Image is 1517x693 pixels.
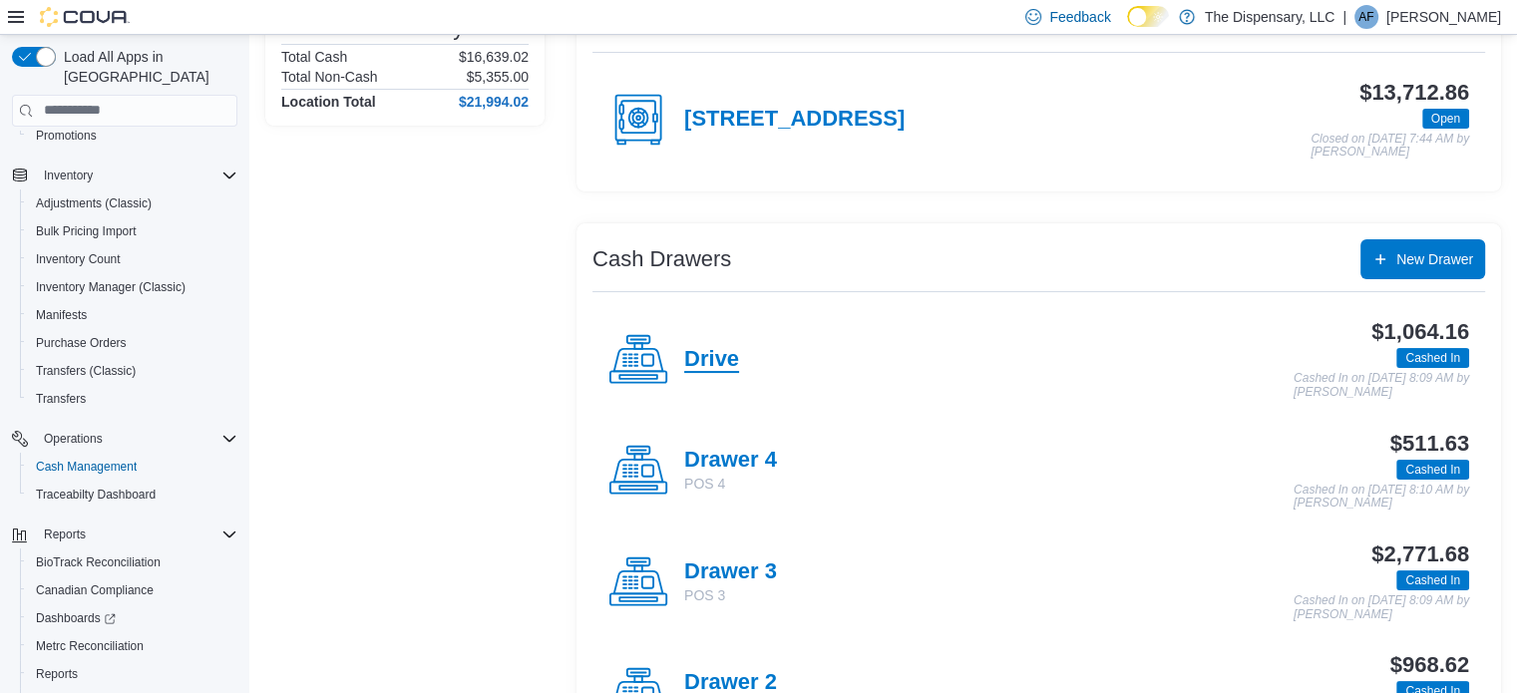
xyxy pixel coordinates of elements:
[28,634,152,658] a: Metrc Reconciliation
[1294,372,1469,399] p: Cashed In on [DATE] 8:09 AM by [PERSON_NAME]
[1311,133,1469,160] p: Closed on [DATE] 7:44 AM by [PERSON_NAME]
[1294,594,1469,621] p: Cashed In on [DATE] 8:09 AM by [PERSON_NAME]
[36,522,237,546] span: Reports
[28,578,237,602] span: Canadian Compliance
[1386,5,1501,29] p: [PERSON_NAME]
[28,606,124,630] a: Dashboards
[28,247,237,271] span: Inventory Count
[40,7,130,27] img: Cova
[20,604,245,632] a: Dashboards
[592,247,731,271] h3: Cash Drawers
[20,660,245,688] button: Reports
[36,666,78,682] span: Reports
[1405,349,1460,367] span: Cashed In
[684,347,739,373] h4: Drive
[28,303,237,327] span: Manifests
[28,550,169,574] a: BioTrack Reconciliation
[28,634,237,658] span: Metrc Reconciliation
[36,164,237,187] span: Inventory
[28,247,129,271] a: Inventory Count
[36,195,152,211] span: Adjustments (Classic)
[36,638,144,654] span: Metrc Reconciliation
[1049,7,1110,27] span: Feedback
[1358,5,1373,29] span: AF
[44,168,93,183] span: Inventory
[20,245,245,273] button: Inventory Count
[36,427,111,451] button: Operations
[36,223,137,239] span: Bulk Pricing Import
[28,455,145,479] a: Cash Management
[36,391,86,407] span: Transfers
[28,219,237,243] span: Bulk Pricing Import
[20,548,245,576] button: BioTrack Reconciliation
[36,610,116,626] span: Dashboards
[684,559,777,585] h4: Drawer 3
[1342,5,1346,29] p: |
[20,189,245,217] button: Adjustments (Classic)
[36,279,186,295] span: Inventory Manager (Classic)
[684,448,777,474] h4: Drawer 4
[28,275,237,299] span: Inventory Manager (Classic)
[1396,460,1469,480] span: Cashed In
[28,578,162,602] a: Canadian Compliance
[1390,432,1469,456] h3: $511.63
[28,483,164,507] a: Traceabilty Dashboard
[4,425,245,453] button: Operations
[36,335,127,351] span: Purchase Orders
[4,162,245,189] button: Inventory
[1396,570,1469,590] span: Cashed In
[20,481,245,509] button: Traceabilty Dashboard
[28,387,237,411] span: Transfers
[684,107,905,133] h4: [STREET_ADDRESS]
[20,217,245,245] button: Bulk Pricing Import
[684,474,777,494] p: POS 4
[20,632,245,660] button: Metrc Reconciliation
[28,191,160,215] a: Adjustments (Classic)
[459,49,529,65] p: $16,639.02
[1390,653,1469,677] h3: $968.62
[36,363,136,379] span: Transfers (Classic)
[28,662,237,686] span: Reports
[36,164,101,187] button: Inventory
[28,483,237,507] span: Traceabilty Dashboard
[28,191,237,215] span: Adjustments (Classic)
[36,307,87,323] span: Manifests
[36,427,237,451] span: Operations
[28,303,95,327] a: Manifests
[1405,571,1460,589] span: Cashed In
[56,47,237,87] span: Load All Apps in [GEOGRAPHIC_DATA]
[20,273,245,301] button: Inventory Manager (Classic)
[1354,5,1378,29] div: Adele Foltz
[1127,27,1128,28] span: Dark Mode
[4,520,245,548] button: Reports
[28,124,105,148] a: Promotions
[44,431,103,447] span: Operations
[28,455,237,479] span: Cash Management
[28,331,237,355] span: Purchase Orders
[1205,5,1334,29] p: The Dispensary, LLC
[1294,484,1469,511] p: Cashed In on [DATE] 8:10 AM by [PERSON_NAME]
[28,387,94,411] a: Transfers
[1405,461,1460,479] span: Cashed In
[36,554,161,570] span: BioTrack Reconciliation
[281,69,378,85] h6: Total Non-Cash
[281,94,376,110] h4: Location Total
[1359,81,1469,105] h3: $13,712.86
[28,359,237,383] span: Transfers (Classic)
[36,459,137,475] span: Cash Management
[20,122,245,150] button: Promotions
[1371,542,1469,566] h3: $2,771.68
[1127,6,1169,27] input: Dark Mode
[28,275,193,299] a: Inventory Manager (Classic)
[20,576,245,604] button: Canadian Compliance
[20,453,245,481] button: Cash Management
[36,251,121,267] span: Inventory Count
[36,487,156,503] span: Traceabilty Dashboard
[467,69,529,85] p: $5,355.00
[20,329,245,357] button: Purchase Orders
[36,522,94,546] button: Reports
[281,49,347,65] h6: Total Cash
[36,582,154,598] span: Canadian Compliance
[1371,320,1469,344] h3: $1,064.16
[1396,348,1469,368] span: Cashed In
